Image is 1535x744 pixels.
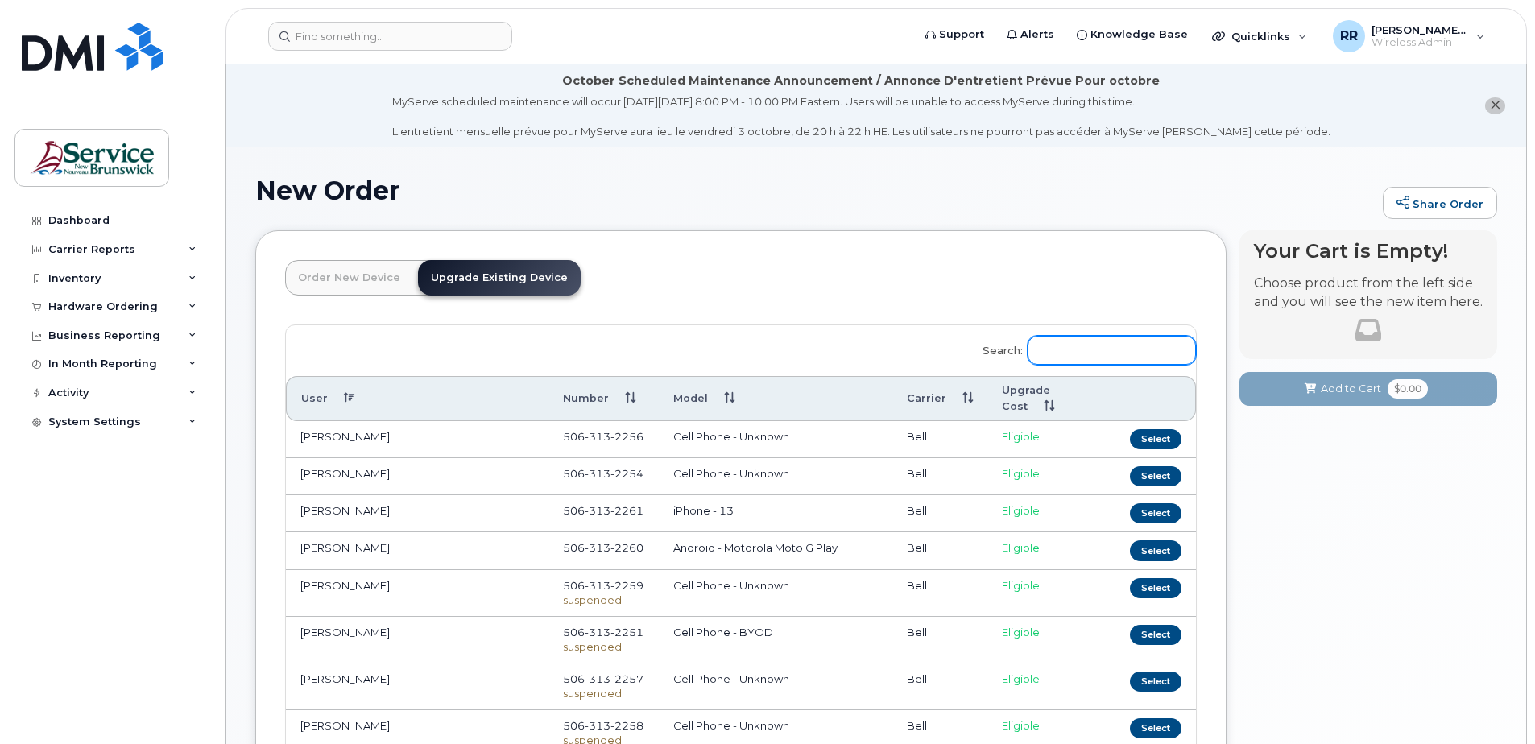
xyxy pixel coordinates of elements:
[892,617,987,663] td: Bell
[659,421,892,458] td: Cell Phone - Unknown
[1002,467,1040,480] span: Eligible
[585,504,610,517] span: 313
[610,504,643,517] span: 2261
[1130,718,1181,738] button: Select
[1130,578,1181,598] button: Select
[563,719,643,732] span: 506
[659,532,892,569] td: Android - Motorola Moto G Play
[585,430,610,443] span: 313
[1383,187,1497,219] a: Share Order
[563,430,643,443] span: 506
[1002,719,1040,732] span: Eligible
[892,495,987,532] td: Bell
[286,570,548,617] td: [PERSON_NAME]
[610,626,643,639] span: 2251
[1028,336,1196,365] input: Search:
[585,467,610,480] span: 313
[563,593,645,608] div: suspended
[286,376,548,421] th: User: activate to sort column descending
[585,579,610,592] span: 313
[563,639,645,655] div: suspended
[286,495,548,532] td: [PERSON_NAME]
[1130,429,1181,449] button: Select
[548,376,660,421] th: Number: activate to sort column ascending
[418,260,581,296] a: Upgrade Existing Device
[1002,672,1040,685] span: Eligible
[892,376,987,421] th: Carrier: activate to sort column ascending
[563,541,643,554] span: 506
[1002,430,1040,443] span: Eligible
[1130,672,1181,692] button: Select
[563,686,645,701] div: suspended
[286,617,548,663] td: [PERSON_NAME]
[659,458,892,495] td: Cell Phone - Unknown
[1002,626,1040,639] span: Eligible
[892,570,987,617] td: Bell
[610,579,643,592] span: 2259
[659,495,892,532] td: iPhone - 13
[892,532,987,569] td: Bell
[392,94,1330,139] div: MyServe scheduled maintenance will occur [DATE][DATE] 8:00 PM - 10:00 PM Eastern. Users will be u...
[1130,466,1181,486] button: Select
[563,626,643,639] span: 506
[972,325,1196,370] label: Search:
[1130,625,1181,645] button: Select
[563,504,643,517] span: 506
[286,663,548,710] td: [PERSON_NAME]
[585,541,610,554] span: 313
[659,570,892,617] td: Cell Phone - Unknown
[610,541,643,554] span: 2260
[610,467,643,480] span: 2254
[286,421,548,458] td: [PERSON_NAME]
[892,663,987,710] td: Bell
[1321,381,1381,396] span: Add to Cart
[1002,541,1040,554] span: Eligible
[585,672,610,685] span: 313
[585,626,610,639] span: 313
[255,176,1375,205] h1: New Order
[1388,379,1428,399] span: $0.00
[987,376,1115,421] th: Upgrade Cost: activate to sort column ascending
[1130,503,1181,523] button: Select
[563,467,643,480] span: 506
[1002,504,1040,517] span: Eligible
[585,719,610,732] span: 313
[285,260,413,296] a: Order New Device
[610,430,643,443] span: 2256
[1239,372,1497,405] button: Add to Cart $0.00
[1002,579,1040,592] span: Eligible
[610,672,643,685] span: 2257
[286,458,548,495] td: [PERSON_NAME]
[563,579,643,592] span: 506
[1254,240,1483,262] h4: Your Cart is Empty!
[659,617,892,663] td: Cell Phone - BYOD
[563,672,643,685] span: 506
[610,719,643,732] span: 2258
[659,376,892,421] th: Model: activate to sort column ascending
[286,532,548,569] td: [PERSON_NAME]
[1254,275,1483,312] p: Choose product from the left side and you will see the new item here.
[892,458,987,495] td: Bell
[892,421,987,458] td: Bell
[1485,97,1505,114] button: close notification
[1130,540,1181,560] button: Select
[562,72,1160,89] div: October Scheduled Maintenance Announcement / Annonce D'entretient Prévue Pour octobre
[659,663,892,710] td: Cell Phone - Unknown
